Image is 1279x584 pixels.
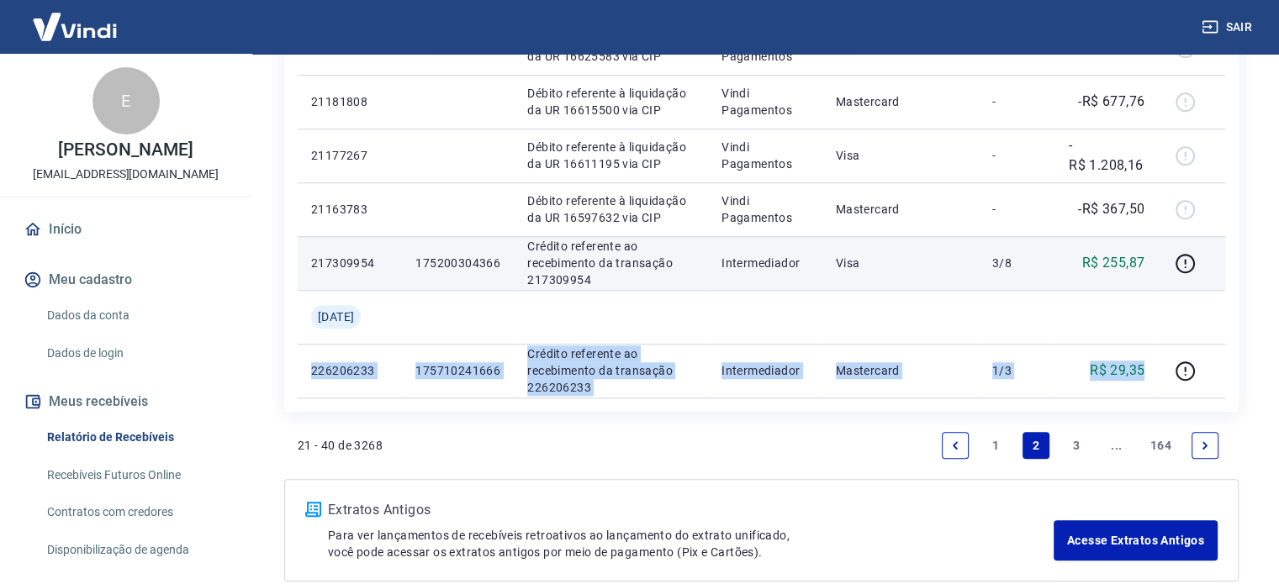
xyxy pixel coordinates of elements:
p: Débito referente à liquidação da UR 16615500 via CIP [527,85,695,118]
p: R$ 29,35 [1090,360,1144,381]
p: R$ 255,87 [1082,253,1145,273]
p: Intermediador [721,362,809,379]
p: Débito referente à liquidação da UR 16597632 via CIP [527,192,695,226]
p: Mastercard [836,362,965,379]
ul: Pagination [935,425,1225,466]
a: Previous page [942,432,969,459]
div: E [92,67,160,134]
p: Vindi Pagamentos [721,192,809,226]
p: -R$ 677,76 [1078,92,1144,112]
p: Crédito referente ao recebimento da transação 217309954 [527,238,695,288]
a: Acesse Extratos Antigos [1054,520,1218,560]
p: 3/8 [992,255,1042,271]
button: Meus recebíveis [20,383,231,420]
p: Vindi Pagamentos [721,85,809,118]
p: 226206233 [311,362,388,379]
p: 175200304366 [415,255,500,271]
a: Page 164 [1144,432,1178,459]
img: Vindi [20,1,129,52]
p: Intermediador [721,255,809,271]
p: Mastercard [836,201,965,218]
a: Recebíveis Futuros Online [40,458,231,492]
img: ícone [305,502,321,517]
p: [PERSON_NAME] [58,141,193,159]
p: 1/3 [992,362,1042,379]
a: Contratos com credores [40,495,231,529]
span: [DATE] [318,308,354,325]
a: Page 2 is your current page [1023,432,1049,459]
a: Next page [1192,432,1218,459]
p: - [992,201,1042,218]
p: Visa [836,255,965,271]
a: Dados da conta [40,298,231,333]
p: -R$ 1.208,16 [1069,135,1144,176]
p: - [992,93,1042,110]
button: Sair [1198,12,1259,43]
a: Início [20,211,231,248]
p: Vindi Pagamentos [721,139,809,172]
p: 175710241666 [415,362,500,379]
p: Extratos Antigos [328,500,1054,520]
p: -R$ 367,50 [1078,199,1144,219]
a: Page 3 [1063,432,1090,459]
a: Jump forward [1103,432,1130,459]
p: [EMAIL_ADDRESS][DOMAIN_NAME] [33,166,219,183]
p: 21163783 [311,201,388,218]
p: Visa [836,147,965,164]
button: Meu cadastro [20,261,231,298]
p: Mastercard [836,93,965,110]
p: 21 - 40 de 3268 [298,437,383,454]
a: Disponibilização de agenda [40,533,231,567]
a: Page 1 [982,432,1009,459]
p: - [992,147,1042,164]
p: Débito referente à liquidação da UR 16611195 via CIP [527,139,695,172]
a: Relatório de Recebíveis [40,420,231,455]
p: 21177267 [311,147,388,164]
p: Para ver lançamentos de recebíveis retroativos ao lançamento do extrato unificado, você pode aces... [328,527,1054,560]
p: 217309954 [311,255,388,271]
p: Crédito referente ao recebimento da transação 226206233 [527,345,695,396]
a: Dados de login [40,336,231,371]
p: 21181808 [311,93,388,110]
